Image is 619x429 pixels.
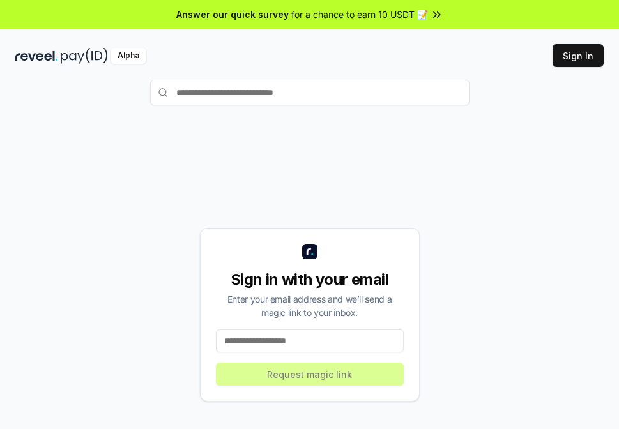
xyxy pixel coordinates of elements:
[216,269,404,290] div: Sign in with your email
[553,44,604,67] button: Sign In
[15,48,58,64] img: reveel_dark
[111,48,146,64] div: Alpha
[176,8,289,21] span: Answer our quick survey
[216,292,404,319] div: Enter your email address and we’ll send a magic link to your inbox.
[61,48,108,64] img: pay_id
[302,244,317,259] img: logo_small
[291,8,428,21] span: for a chance to earn 10 USDT 📝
